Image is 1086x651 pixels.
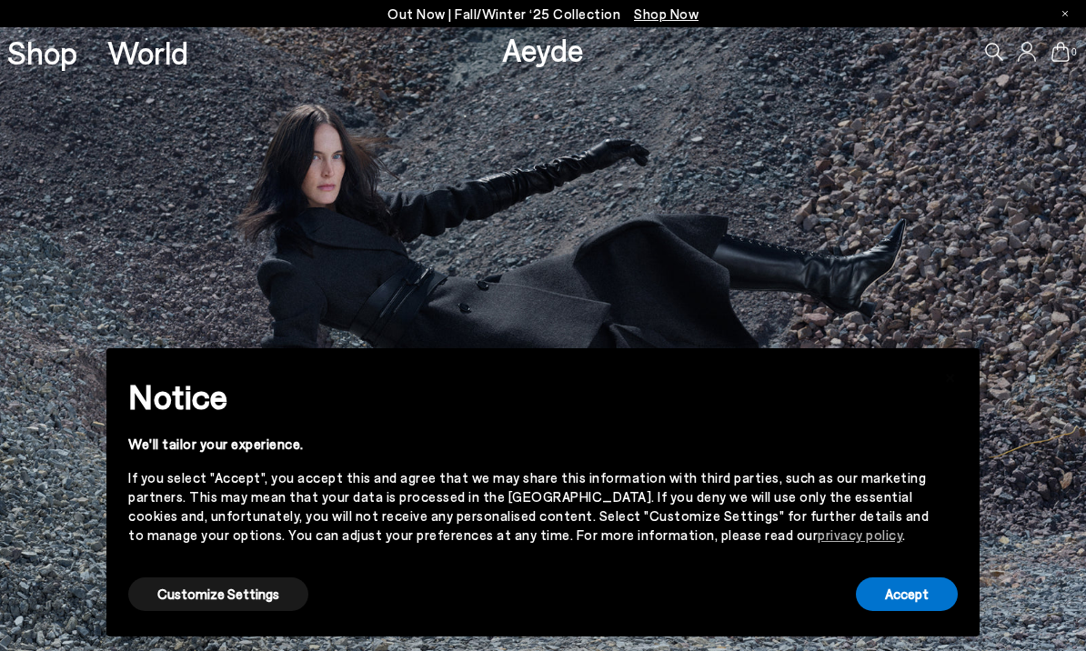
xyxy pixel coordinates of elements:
a: World [107,36,188,68]
span: Navigate to /collections/new-in [634,5,699,22]
a: Aeyde [502,30,584,68]
a: privacy policy [818,526,902,543]
h2: Notice [128,373,929,420]
button: Accept [856,577,958,611]
p: Out Now | Fall/Winter ‘25 Collection [387,3,699,25]
a: 0 [1051,42,1070,62]
span: 0 [1070,47,1079,57]
button: Customize Settings [128,577,308,611]
button: Close this notice [929,354,972,397]
span: × [944,362,957,388]
a: Shop [7,36,77,68]
div: If you select "Accept", you accept this and agree that we may share this information with third p... [128,468,929,545]
div: We'll tailor your experience. [128,435,929,454]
